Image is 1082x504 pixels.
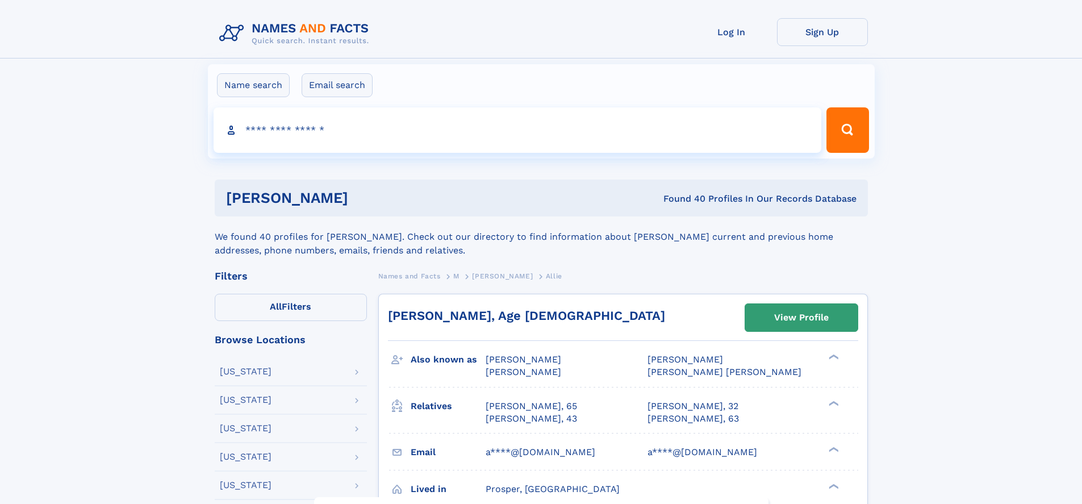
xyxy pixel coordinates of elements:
span: Allie [546,272,562,280]
a: [PERSON_NAME], 63 [647,413,739,425]
div: ❯ [826,399,839,407]
button: Search Button [826,107,868,153]
div: [US_STATE] [220,367,271,376]
a: Names and Facts [378,269,441,283]
span: [PERSON_NAME] [472,272,533,280]
div: [US_STATE] [220,395,271,405]
h3: Lived in [411,480,486,499]
div: ❯ [826,445,839,453]
a: Log In [686,18,777,46]
div: Found 40 Profiles In Our Records Database [506,193,857,205]
h1: [PERSON_NAME] [226,191,506,205]
input: search input [214,107,822,153]
h3: Relatives [411,397,486,416]
label: Email search [302,73,373,97]
h3: Also known as [411,350,486,369]
div: [US_STATE] [220,481,271,490]
span: M [453,272,459,280]
a: [PERSON_NAME], 32 [647,400,738,413]
div: [US_STATE] [220,452,271,461]
div: [US_STATE] [220,424,271,433]
a: Sign Up [777,18,868,46]
h3: Email [411,443,486,462]
label: Filters [215,294,367,321]
span: All [270,301,282,312]
span: [PERSON_NAME] [647,354,723,365]
a: View Profile [745,304,858,331]
a: [PERSON_NAME], Age [DEMOGRAPHIC_DATA] [388,309,665,323]
div: Browse Locations [215,335,367,345]
span: [PERSON_NAME] [486,354,561,365]
span: [PERSON_NAME] [PERSON_NAME] [647,366,801,377]
a: [PERSON_NAME], 65 [486,400,577,413]
span: [PERSON_NAME] [486,366,561,377]
a: M [453,269,459,283]
div: ❯ [826,482,839,490]
div: View Profile [774,305,829,331]
div: Filters [215,271,367,281]
span: Prosper, [GEOGRAPHIC_DATA] [486,484,620,494]
a: [PERSON_NAME], 43 [486,413,577,425]
div: We found 40 profiles for [PERSON_NAME]. Check out our directory to find information about [PERSON... [215,216,868,257]
a: [PERSON_NAME] [472,269,533,283]
label: Name search [217,73,290,97]
img: Logo Names and Facts [215,18,378,49]
div: ❯ [826,353,839,361]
